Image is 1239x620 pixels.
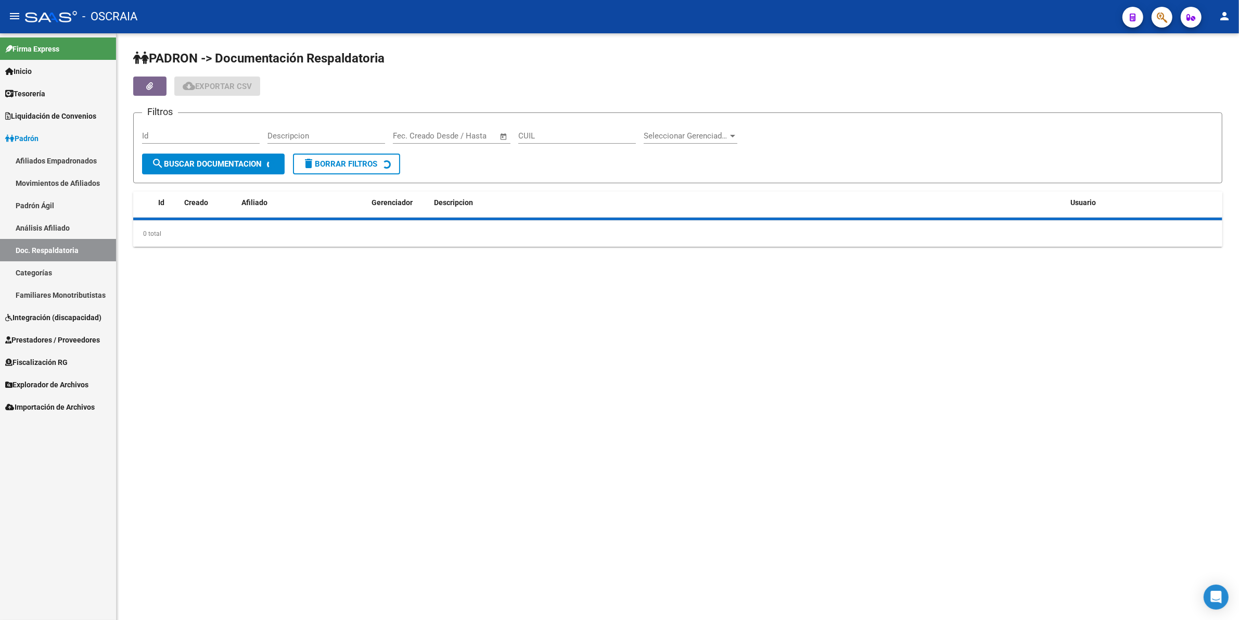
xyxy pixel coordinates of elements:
span: Descripcion [434,198,473,207]
datatable-header-cell: Afiliado [237,192,367,214]
mat-icon: menu [8,10,21,22]
input: Fecha fin [444,131,495,141]
span: Firma Express [5,43,59,55]
span: Tesorería [5,88,45,99]
span: Liquidación de Convenios [5,110,96,122]
input: Fecha inicio [393,131,435,141]
span: Borrar Filtros [302,159,377,169]
datatable-header-cell: Id [154,192,180,214]
span: Seleccionar Gerenciador [644,131,728,141]
span: - OSCRAIA [82,5,137,28]
span: Explorador de Archivos [5,379,88,390]
span: Prestadores / Proveedores [5,334,100,346]
datatable-header-cell: Gerenciador [367,192,430,214]
span: Usuario [1070,198,1096,207]
span: Id [158,198,164,207]
mat-icon: person [1218,10,1231,22]
span: Fiscalización RG [5,357,68,368]
mat-icon: delete [302,157,315,170]
span: Integración (discapacidad) [5,312,101,323]
div: 0 total [133,221,1222,247]
h3: Filtros [142,105,178,119]
div: Open Intercom Messenger [1204,585,1229,610]
button: Exportar CSV [174,77,260,96]
span: Inicio [5,66,32,77]
button: Open calendar [498,131,510,143]
span: Padrón [5,133,39,144]
button: Borrar Filtros [293,154,400,174]
span: Exportar CSV [183,82,252,91]
span: Creado [184,198,208,207]
span: PADRON -> Documentación Respaldatoria [133,51,385,66]
mat-icon: search [151,157,164,170]
datatable-header-cell: Descripcion [430,192,1066,214]
mat-icon: cloud_download [183,80,195,92]
button: Buscar Documentacion [142,154,285,174]
span: Gerenciador [372,198,413,207]
span: Afiliado [241,198,267,207]
span: Importación de Archivos [5,401,95,413]
datatable-header-cell: Creado [180,192,237,214]
span: Buscar Documentacion [151,159,262,169]
datatable-header-cell: Usuario [1066,192,1222,214]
